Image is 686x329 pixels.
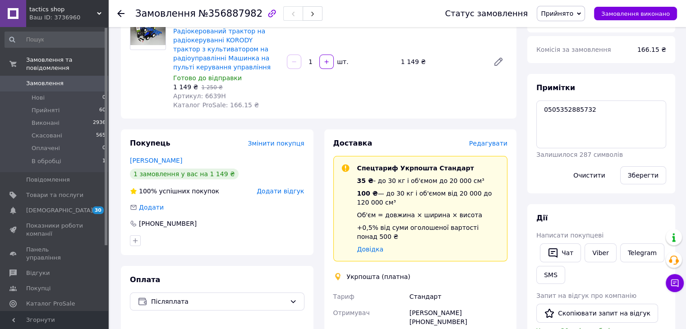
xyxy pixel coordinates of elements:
span: Прийняті [32,106,60,114]
span: Додати [139,204,164,211]
span: Тариф [333,293,355,300]
span: Замовлення та повідомлення [26,56,108,72]
span: Скасовані [32,132,62,140]
span: Залишилося 287 символів [536,151,623,158]
button: Скопіювати запит на відгук [536,304,658,323]
span: 30 [92,206,104,214]
span: 2936 [93,119,106,127]
div: успішних покупок [130,187,219,196]
span: Оплата [130,275,160,284]
span: Каталог ProSale: 166.15 ₴ [173,101,259,109]
a: Telegram [620,243,664,262]
div: - до 30 кг і об'ємом до 20 000 см³ [357,176,500,185]
span: Каталог ProSale [26,300,75,308]
span: Доставка [333,139,373,147]
span: №356887982 [198,8,262,19]
div: шт. [335,57,349,66]
div: Об'єм = довжина × ширина × висота [357,210,500,219]
span: Написати покупцеві [536,232,603,239]
span: Виконані [32,119,60,127]
div: 1 149 ₴ [397,55,486,68]
span: Готово до відправки [173,74,242,82]
span: Змінити покупця [248,140,304,147]
a: Редагувати [489,53,507,71]
button: Чат з покупцем [666,274,684,292]
span: 1 149 ₴ [173,83,198,91]
span: Комісія за замовлення [536,46,611,53]
span: Отримувач [333,309,370,316]
span: Запит на відгук про компанію [536,292,636,299]
span: Спецтариф Укрпошта Стандарт [357,164,474,172]
a: Радіокерований трактор на радіокеруванні KORODY трактор з культиватором на радіоуправлінні Машинк... [173,27,271,71]
span: tactics shop [29,5,97,14]
a: Viber [585,243,616,262]
span: Дії [536,214,548,222]
button: Замовлення виконано [594,7,677,20]
span: 60 [99,106,106,114]
span: Замовлення [135,8,196,19]
a: [PERSON_NAME] [130,157,182,164]
span: Додати відгук [257,187,304,195]
input: Пошук [5,32,106,48]
div: Стандарт [408,288,509,305]
span: Нові [32,94,45,102]
span: Товари та послуги [26,191,83,199]
span: Покупець [130,139,170,147]
span: 0 [102,144,106,152]
a: Довідка [357,246,383,253]
textarea: 0505352885732 [536,101,666,148]
span: 100% [139,187,157,195]
span: Повідомлення [26,176,70,184]
span: Примітки [536,83,575,92]
span: Прийнято [541,10,573,17]
span: Панель управління [26,246,83,262]
span: Відгуки [26,269,50,277]
button: Зберегти [620,166,666,184]
span: Артикул: 6639H [173,92,226,100]
div: Ваш ID: 3736960 [29,14,108,22]
button: SMS [536,266,565,284]
div: Повернутися назад [117,9,124,18]
span: 1 [102,157,106,165]
span: В обробці [32,157,61,165]
span: Редагувати [469,140,507,147]
span: 1 250 ₴ [201,84,222,91]
div: Укрпошта (платна) [345,272,413,281]
span: Оплачені [32,144,60,152]
span: Покупці [26,284,51,292]
span: Замовлення [26,79,64,87]
button: Чат [540,243,581,262]
div: Статус замовлення [445,9,528,18]
span: Післяплата [151,297,286,306]
span: 35 ₴ [357,177,373,184]
div: [PHONE_NUMBER] [138,219,198,228]
span: 100 ₴ [357,190,378,197]
span: 0 [102,94,106,102]
div: — до 30 кг і об'ємом від 20 000 до 120 000 см³ [357,189,500,207]
button: Очистити [566,166,613,184]
span: Замовлення виконано [601,10,670,17]
span: Показники роботи компанії [26,222,83,238]
div: +0,5% від суми оголошеної вартості понад 500 ₴ [357,223,500,241]
img: Радіокерований трактор на радіокеруванні KORODY трактор з культиватором на радіоуправлінні Машинк... [130,19,166,46]
span: 166.15 ₴ [637,46,666,53]
div: 1 замовлення у вас на 1 149 ₴ [130,169,239,179]
span: [DEMOGRAPHIC_DATA] [26,206,93,215]
span: 565 [96,132,106,140]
